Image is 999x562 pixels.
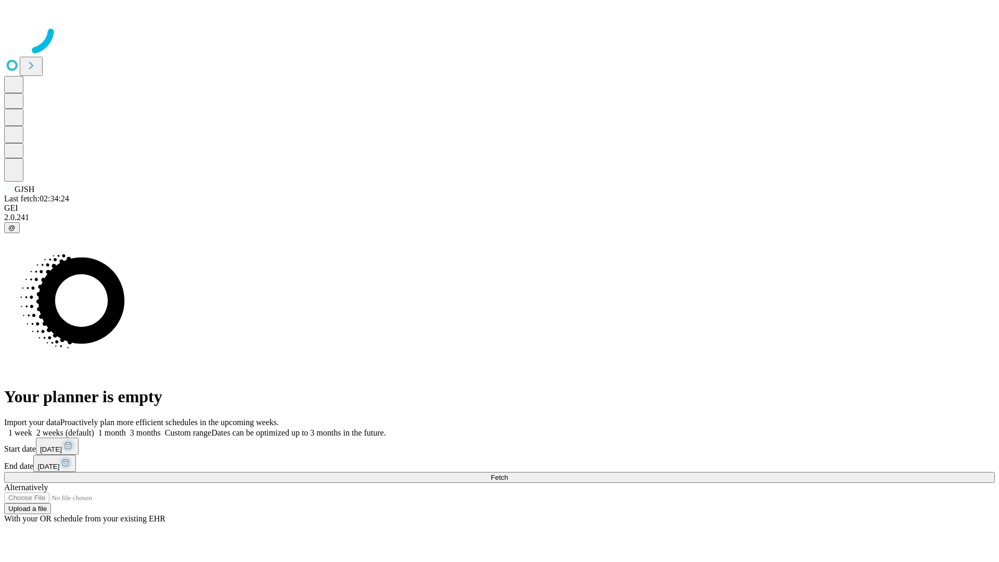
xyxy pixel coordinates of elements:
[60,418,279,427] span: Proactively plan more efficient schedules in the upcoming weeks.
[491,474,508,481] span: Fetch
[98,428,126,437] span: 1 month
[8,428,32,437] span: 1 week
[4,472,995,483] button: Fetch
[4,387,995,406] h1: Your planner is empty
[4,222,20,233] button: @
[36,428,94,437] span: 2 weeks (default)
[15,185,34,194] span: GJSH
[4,503,51,514] button: Upload a file
[211,428,386,437] span: Dates can be optimized up to 3 months in the future.
[33,455,76,472] button: [DATE]
[4,483,48,492] span: Alternatively
[4,194,69,203] span: Last fetch: 02:34:24
[4,213,995,222] div: 2.0.241
[4,455,995,472] div: End date
[165,428,211,437] span: Custom range
[130,428,161,437] span: 3 months
[4,514,165,523] span: With your OR schedule from your existing EHR
[8,224,16,232] span: @
[4,438,995,455] div: Start date
[40,445,62,453] span: [DATE]
[37,463,59,470] span: [DATE]
[36,438,79,455] button: [DATE]
[4,203,995,213] div: GEI
[4,418,60,427] span: Import your data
